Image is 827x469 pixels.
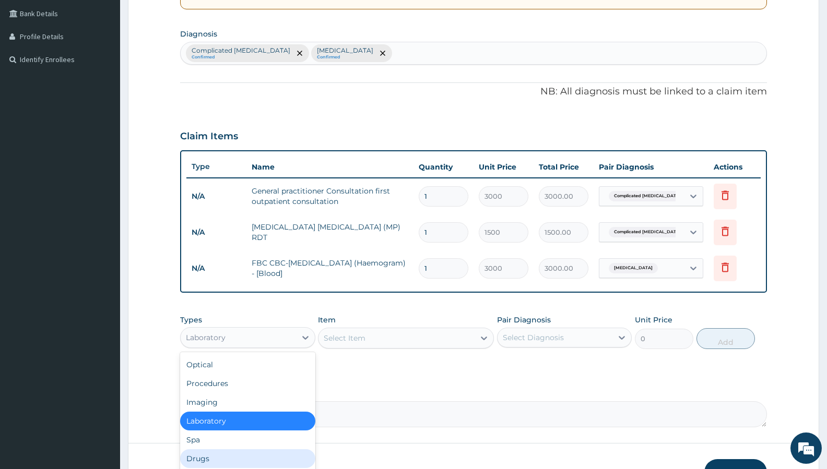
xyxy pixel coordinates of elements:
[19,52,42,78] img: d_794563401_company_1708531726252_794563401
[180,412,315,430] div: Laboratory
[192,46,290,55] p: Complicated [MEDICAL_DATA]
[317,55,373,60] small: Confirmed
[180,430,315,449] div: Spa
[5,285,199,321] textarea: Type your message and hit 'Enter'
[324,333,365,343] div: Select Item
[180,393,315,412] div: Imaging
[186,187,246,206] td: N/A
[186,157,246,176] th: Type
[609,263,658,273] span: [MEDICAL_DATA]
[635,315,672,325] label: Unit Price
[295,49,304,58] span: remove selection option
[317,46,373,55] p: [MEDICAL_DATA]
[180,131,238,142] h3: Claim Items
[534,157,594,177] th: Total Price
[171,5,196,30] div: Minimize live chat window
[180,449,315,468] div: Drugs
[609,191,686,201] span: Complicated [MEDICAL_DATA]
[503,332,564,343] div: Select Diagnosis
[186,223,246,242] td: N/A
[474,157,534,177] th: Unit Price
[61,131,144,237] span: We're online!
[180,387,767,395] label: Comment
[497,315,551,325] label: Pair Diagnosis
[246,217,413,248] td: [MEDICAL_DATA] [MEDICAL_DATA] (MP) RDT
[246,252,413,284] td: FBC CBC-[MEDICAL_DATA] (Haemogram) - [Blood]
[192,55,290,60] small: Confirmed
[413,157,474,177] th: Quantity
[180,374,315,393] div: Procedures
[318,315,336,325] label: Item
[246,181,413,212] td: General practitioner Consultation first outpatient consultation
[696,328,755,349] button: Add
[180,355,315,374] div: Optical
[180,316,202,324] label: Types
[378,49,387,58] span: remove selection option
[54,58,175,72] div: Chat with us now
[186,259,246,278] td: N/A
[708,157,761,177] th: Actions
[609,227,686,237] span: Complicated [MEDICAL_DATA]
[594,157,708,177] th: Pair Diagnosis
[246,157,413,177] th: Name
[180,85,767,99] p: NB: All diagnosis must be linked to a claim item
[186,332,226,343] div: Laboratory
[180,29,217,39] label: Diagnosis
